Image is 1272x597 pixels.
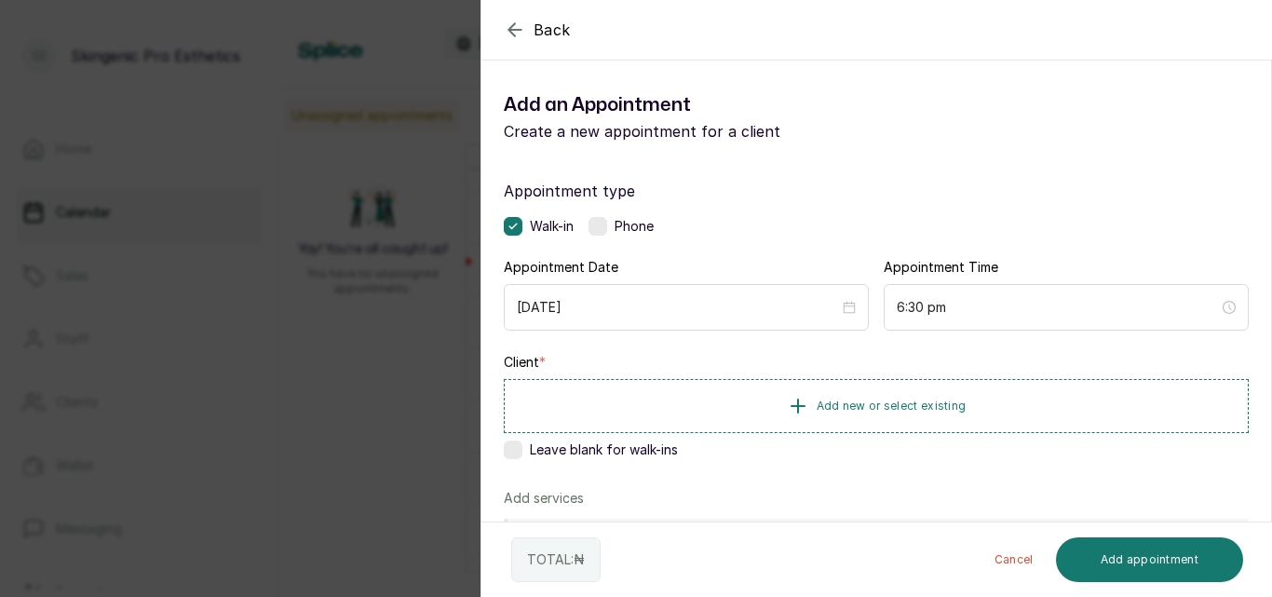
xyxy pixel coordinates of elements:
span: Phone [615,217,654,236]
button: Add new or select existing [504,379,1249,433]
p: Create a new appointment for a client [504,120,876,142]
input: Select time [897,297,1219,318]
button: Add appointment [1056,537,1244,582]
span: Walk-in [530,217,574,236]
span: Add new or select existing [817,399,967,414]
label: Client [504,353,546,372]
button: Cancel [980,537,1049,582]
p: Add services [504,489,584,508]
h1: Add an Appointment [504,90,876,120]
input: Select date [517,297,839,318]
label: Appointment Time [884,258,998,277]
label: Appointment type [504,180,1249,202]
span: Leave blank for walk-ins [530,441,678,459]
button: Back [504,19,571,41]
label: Appointment Date [504,258,618,277]
span: Back [534,19,571,41]
p: TOTAL: ₦ [527,550,585,569]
